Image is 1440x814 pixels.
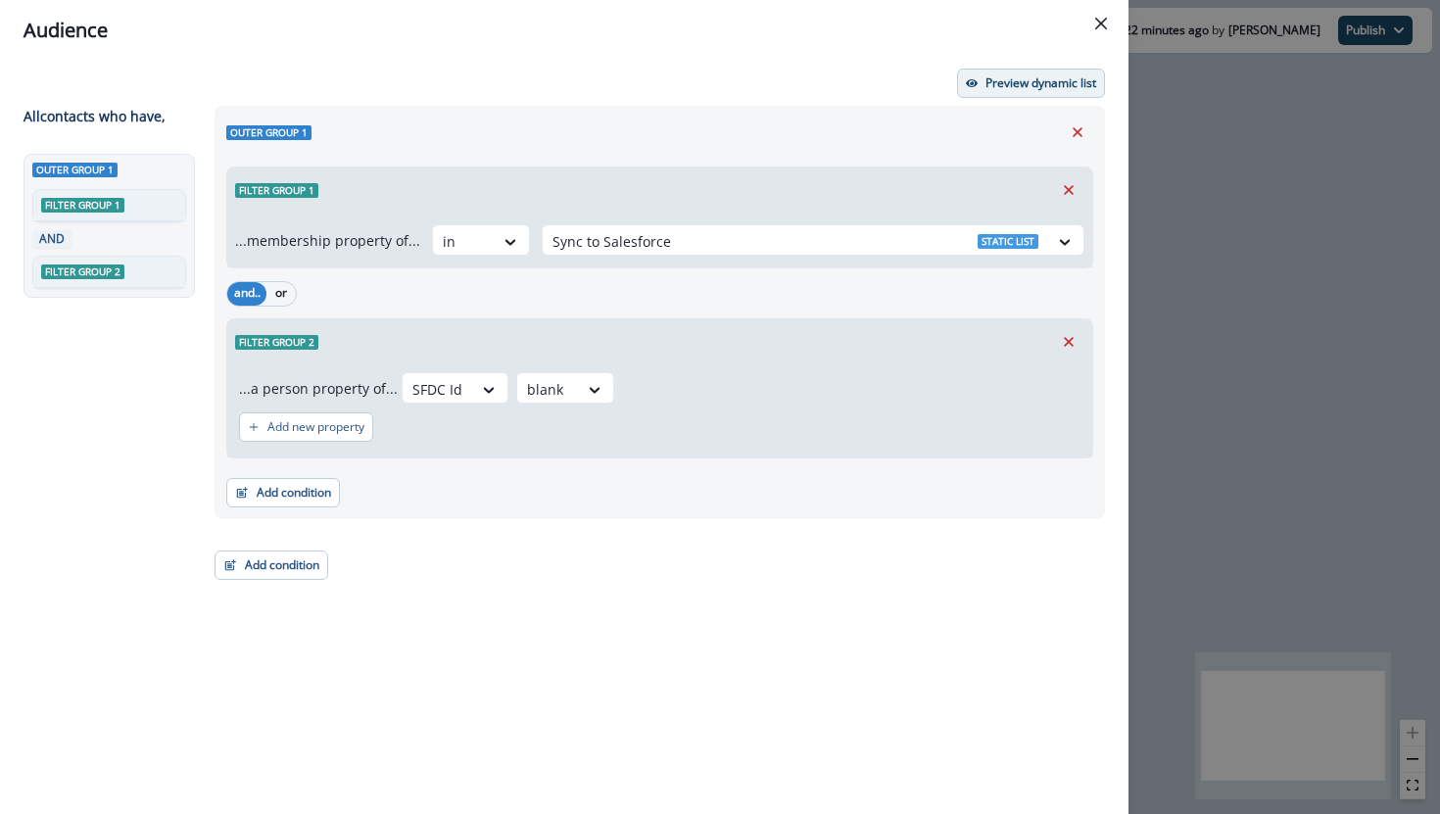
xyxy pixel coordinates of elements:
button: Close [1085,8,1117,39]
p: Preview dynamic list [985,76,1096,90]
p: ...membership property of... [235,230,420,251]
button: Add condition [215,551,328,580]
button: and.. [227,282,266,306]
span: Filter group 2 [41,264,124,279]
button: Preview dynamic list [957,69,1105,98]
button: or [266,282,296,306]
span: Outer group 1 [226,125,312,140]
div: Audience [24,16,1105,45]
p: AND [36,230,68,248]
p: All contact s who have, [24,106,166,126]
span: Outer group 1 [32,163,118,177]
p: ...a person property of... [239,378,398,399]
span: Filter group 1 [41,198,124,213]
button: Add new property [239,412,373,442]
button: Remove [1053,327,1084,357]
p: Add new property [267,420,364,434]
button: Remove [1062,118,1093,147]
span: Filter group 1 [235,183,318,198]
button: Add condition [226,478,340,507]
span: Filter group 2 [235,335,318,350]
button: Remove [1053,175,1084,205]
